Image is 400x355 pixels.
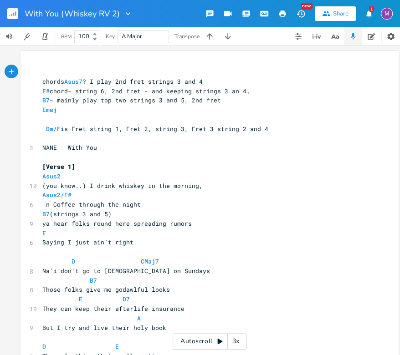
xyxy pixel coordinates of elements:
button: 1 [359,5,378,22]
div: 1 [369,6,374,12]
div: New [301,3,313,10]
span: Asus2/F# [42,191,72,199]
span: But I try and live their holy book [42,324,166,332]
span: A Major [122,32,142,41]
span: E [115,342,119,350]
span: A [137,314,141,322]
span: B7 [42,210,50,218]
span: NANE _ With You [42,143,97,152]
span: Dm/F [46,125,61,133]
span: E [79,295,82,303]
span: B7 [90,276,97,284]
button: New [292,5,310,22]
span: B7 [42,96,50,104]
span: D7 [123,295,130,303]
div: 3x [228,333,244,350]
span: Those folks give me godawlful looks [42,285,170,294]
span: is Fret string 1, Fret 2, string 3, Fret 3 string 2 and 4 [42,125,268,133]
span: F# [42,87,50,95]
span: D [42,342,46,350]
span: With You (Whiskey RV 2) [25,10,120,18]
span: Emaj [42,106,57,114]
button: Share [315,6,356,21]
span: CMaj7 [141,257,159,265]
span: (strings 3 and 5) [42,210,112,218]
div: Share [333,10,349,18]
span: (you know..) I drink whiskey in the morning, [42,182,203,190]
span: E [42,229,46,237]
span: Asus2 [42,172,61,180]
div: Key [106,34,115,39]
span: - mainly play top two strings 3 and 5, 2nd fret [42,96,221,104]
div: melindameshad [381,8,393,20]
span: Asus7 [64,77,82,86]
span: Saying I just ain’t right [42,238,133,246]
span: chord- string 6, 2nd fret - and keeping strings 3 an 4. [42,87,250,95]
span: They can keep their afterlife insurance [42,304,185,313]
span: Na'i don't go to [DEMOGRAPHIC_DATA] on Sundays [42,267,210,275]
span: [Verse 1] [42,162,75,171]
span: ya hear folks round here spreading rumors [42,219,192,228]
span: D [72,257,75,265]
span: chords ? I play 2nd fret strings 3 and 4 [42,77,203,86]
span: 'n Coffee through the night [42,200,141,208]
div: BPM [61,34,72,39]
button: M [381,3,393,24]
div: Transpose [174,34,200,39]
div: Autoscroll [173,333,246,350]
